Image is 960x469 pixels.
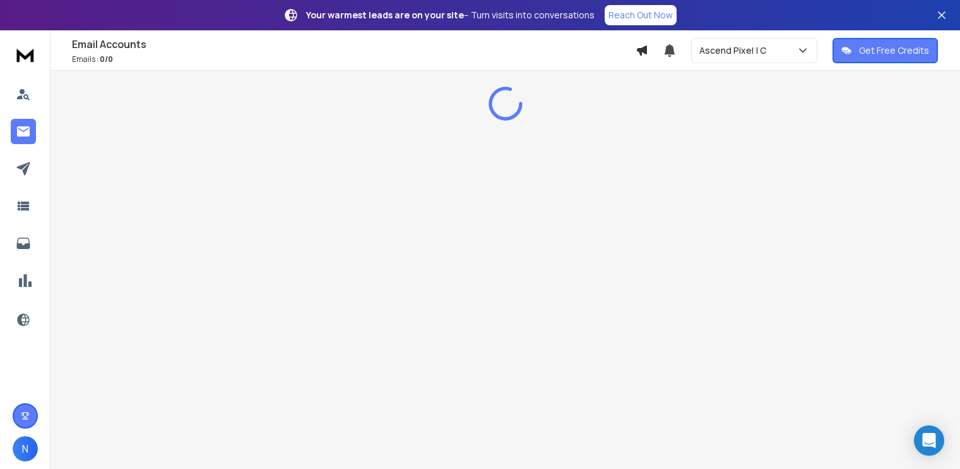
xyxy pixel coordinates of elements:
[100,54,113,64] span: 0 / 0
[859,44,929,57] p: Get Free Credits
[13,436,38,461] button: N
[605,5,677,25] a: Reach Out Now
[699,44,771,57] p: Ascend Pixel | C
[306,9,464,21] strong: Your warmest leads are on your site
[13,43,38,66] img: logo
[833,38,938,63] button: Get Free Credits
[306,9,595,21] p: – Turn visits into conversations
[72,54,636,64] p: Emails :
[608,9,673,21] p: Reach Out Now
[914,425,944,456] div: Open Intercom Messenger
[72,37,636,52] h1: Email Accounts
